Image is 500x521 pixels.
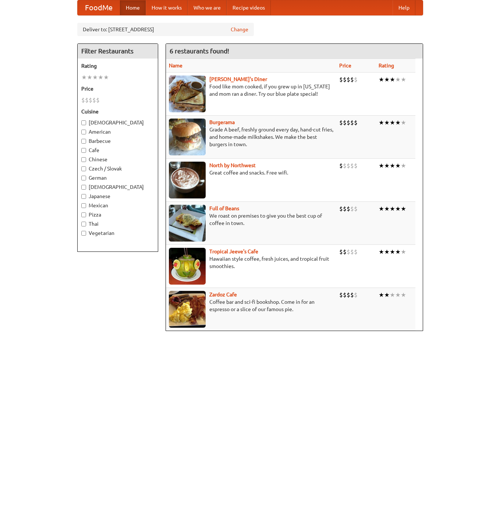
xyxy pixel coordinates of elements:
[169,205,206,242] img: beans.jpg
[347,291,350,299] li: $
[354,248,358,256] li: $
[395,162,401,170] li: ★
[169,162,206,198] img: north.jpg
[81,148,86,153] input: Cafe
[395,291,401,299] li: ★
[354,205,358,213] li: $
[85,96,89,104] li: $
[395,205,401,213] li: ★
[92,73,98,81] li: ★
[120,0,146,15] a: Home
[81,165,154,172] label: Czech / Slovak
[81,139,86,144] input: Barbecue
[81,231,86,236] input: Vegetarian
[169,212,333,227] p: We roast on premises to give you the best cup of coffee in town.
[390,291,395,299] li: ★
[354,119,358,127] li: $
[350,162,354,170] li: $
[343,162,347,170] li: $
[98,73,103,81] li: ★
[343,205,347,213] li: $
[169,248,206,285] img: jeeves.jpg
[169,75,206,112] img: sallys.jpg
[354,75,358,84] li: $
[81,203,86,208] input: Mexican
[81,166,86,171] input: Czech / Slovak
[77,23,254,36] div: Deliver to: [STREET_ADDRESS]
[350,75,354,84] li: $
[81,222,86,226] input: Thai
[231,26,248,33] a: Change
[350,205,354,213] li: $
[350,119,354,127] li: $
[347,248,350,256] li: $
[81,174,154,182] label: German
[379,205,384,213] li: ★
[401,291,406,299] li: ★
[390,119,395,127] li: ★
[339,162,343,170] li: $
[379,75,384,84] li: ★
[343,291,347,299] li: $
[81,202,154,209] label: Mexican
[209,292,237,298] a: Zardoz Cafe
[81,119,154,126] label: [DEMOGRAPHIC_DATA]
[393,0,415,15] a: Help
[379,162,384,170] li: ★
[347,75,350,84] li: $
[81,120,86,125] input: [DEMOGRAPHIC_DATA]
[384,75,390,84] li: ★
[401,119,406,127] li: ★
[81,194,86,199] input: Japanese
[81,137,154,145] label: Barbecue
[354,162,358,170] li: $
[78,0,120,15] a: FoodMe
[347,162,350,170] li: $
[81,156,154,163] label: Chinese
[350,248,354,256] li: $
[103,73,109,81] li: ★
[96,96,100,104] li: $
[209,76,267,82] a: [PERSON_NAME]'s Diner
[379,291,384,299] li: ★
[339,205,343,213] li: $
[169,126,333,148] p: Grade A beef, freshly ground every day, hand-cut fries, and home-made milkshakes. We make the bes...
[390,162,395,170] li: ★
[350,291,354,299] li: $
[81,211,154,218] label: Pizza
[347,205,350,213] li: $
[390,205,395,213] li: ★
[379,63,394,68] a: Rating
[339,291,343,299] li: $
[343,248,347,256] li: $
[401,75,406,84] li: ★
[81,229,154,237] label: Vegetarian
[395,248,401,256] li: ★
[81,73,87,81] li: ★
[390,75,395,84] li: ★
[401,162,406,170] li: ★
[339,63,351,68] a: Price
[81,183,154,191] label: [DEMOGRAPHIC_DATA]
[395,75,401,84] li: ★
[384,291,390,299] li: ★
[188,0,227,15] a: Who we are
[169,83,333,98] p: Food like mom cooked, if you grew up in [US_STATE] and mom ran a diner. Try our blue plate special!
[81,108,154,115] h5: Cuisine
[81,128,154,135] label: American
[384,119,390,127] li: ★
[87,73,92,81] li: ★
[390,248,395,256] li: ★
[81,212,86,217] input: Pizza
[169,169,333,176] p: Great coffee and snacks. Free wifi.
[209,119,235,125] a: Burgerama
[89,96,92,104] li: $
[81,85,154,92] h5: Price
[209,205,239,211] a: Full of Beans
[209,162,256,168] a: North by Northwest
[169,298,333,313] p: Coffee bar and sci-fi bookshop. Come in for an espresso or a slice of our famous pie.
